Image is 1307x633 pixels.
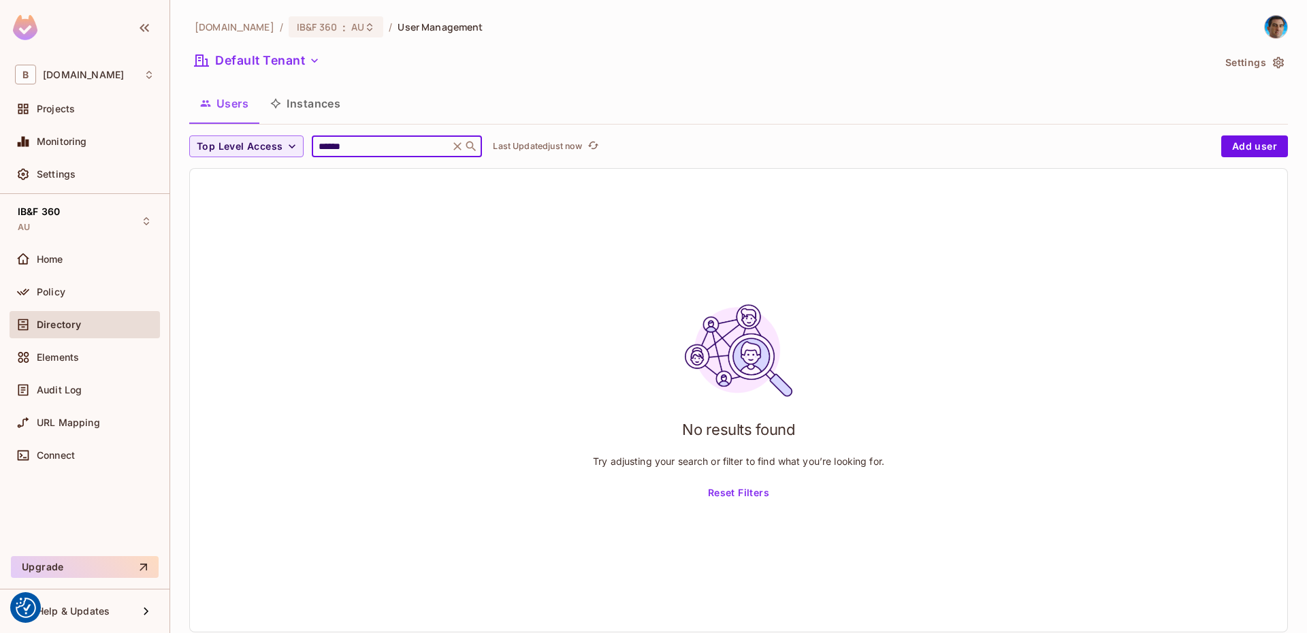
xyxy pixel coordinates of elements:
[585,138,601,155] button: refresh
[37,136,87,147] span: Monitoring
[195,20,274,33] span: the active workspace
[37,385,82,395] span: Audit Log
[587,140,599,153] span: refresh
[259,86,351,120] button: Instances
[1220,52,1288,74] button: Settings
[582,138,601,155] span: Click to refresh data
[703,483,775,504] button: Reset Filters
[189,50,325,71] button: Default Tenant
[342,22,346,33] span: :
[11,556,159,578] button: Upgrade
[43,69,124,80] span: Workspace: bbva.com
[37,287,65,297] span: Policy
[37,352,79,363] span: Elements
[593,455,884,468] p: Try adjusting your search or filter to find what you’re looking for.
[351,20,364,33] span: AU
[389,20,392,33] li: /
[18,206,60,217] span: IB&F 360
[297,20,337,33] span: IB&F 360
[16,598,36,618] img: Revisit consent button
[280,20,283,33] li: /
[189,135,304,157] button: Top Level Access
[398,20,483,33] span: User Management
[493,141,582,152] p: Last Updated just now
[1221,135,1288,157] button: Add user
[18,222,30,233] span: AU
[37,417,100,428] span: URL Mapping
[15,65,36,84] span: B
[682,419,795,440] h1: No results found
[1265,16,1287,38] img: PATRICK MULLOT
[189,86,259,120] button: Users
[37,450,75,461] span: Connect
[37,169,76,180] span: Settings
[37,254,63,265] span: Home
[16,598,36,618] button: Consent Preferences
[197,138,283,155] span: Top Level Access
[37,319,81,330] span: Directory
[37,103,75,114] span: Projects
[13,15,37,40] img: SReyMgAAAABJRU5ErkJggg==
[37,606,110,617] span: Help & Updates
